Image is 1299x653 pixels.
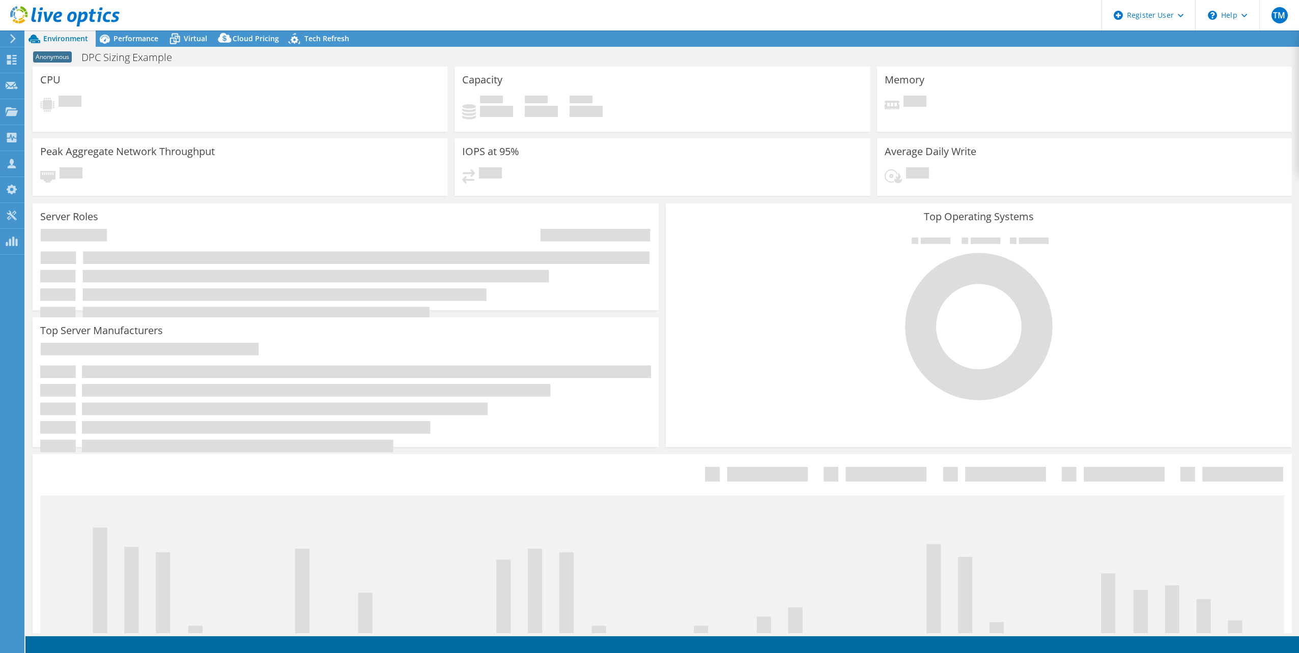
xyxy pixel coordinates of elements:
h3: Top Server Manufacturers [40,325,163,336]
svg: \n [1208,11,1217,20]
span: Performance [114,34,158,43]
span: Tech Refresh [304,34,349,43]
span: Pending [906,167,929,181]
h3: Peak Aggregate Network Throughput [40,146,215,157]
h1: DPC Sizing Example [77,52,188,63]
h3: IOPS at 95% [462,146,519,157]
h3: Average Daily Write [885,146,976,157]
span: Cloud Pricing [233,34,279,43]
span: Pending [60,167,82,181]
h4: 0 GiB [480,106,513,117]
h3: Server Roles [40,211,98,222]
h3: Capacity [462,74,502,85]
h4: 0 GiB [525,106,558,117]
h3: CPU [40,74,61,85]
h3: Top Operating Systems [673,211,1284,222]
span: Pending [903,96,926,109]
span: Pending [59,96,81,109]
h3: Memory [885,74,924,85]
span: Pending [479,167,502,181]
span: TM [1272,7,1288,23]
span: Virtual [184,34,207,43]
span: Used [480,96,503,106]
h4: 0 GiB [570,106,603,117]
span: Anonymous [33,51,72,63]
span: Free [525,96,548,106]
span: Total [570,96,592,106]
span: Environment [43,34,88,43]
